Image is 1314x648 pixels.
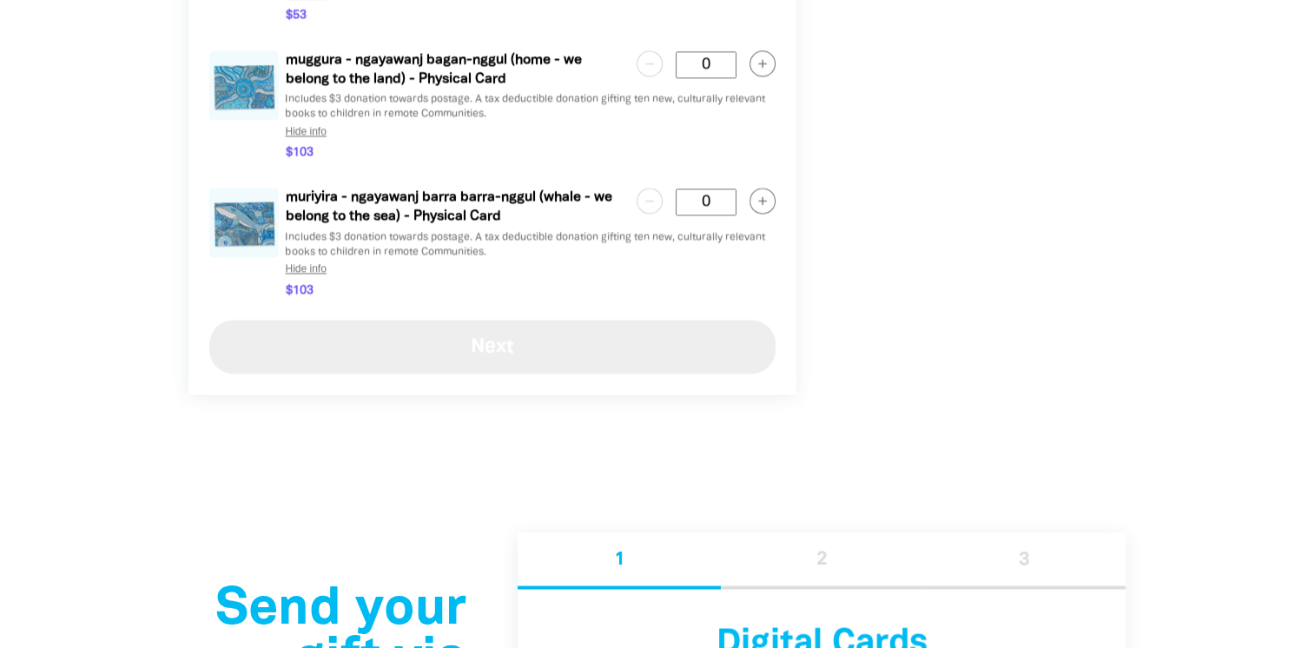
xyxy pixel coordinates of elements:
p: muriyira - ngayawanj barra barra-nggul (whale - we belong to the sea) - Physical Card [286,188,623,227]
img: raisley-whale-card-jpg-74c1cc.jpg [209,188,279,257]
p: Includes $3 donation towards postage. A tax deductible donation gifting ten new, culturally relev... [286,230,776,260]
span: $53 [286,7,307,24]
button: Next [209,320,776,374]
button: Hide info [279,255,333,281]
span: $103 [286,144,314,162]
span: $103 [286,282,314,300]
button: Hide info [279,118,333,144]
p: muggura - ngayawanj bagan-nggul (home - we belong to the land) - Physical Card [286,50,623,89]
img: raisley-circle-card-jpg-d41173.jpg [209,50,279,120]
p: Includes $3 donation towards postage. A tax deductible donation gifting ten new, culturally relev... [286,92,776,122]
